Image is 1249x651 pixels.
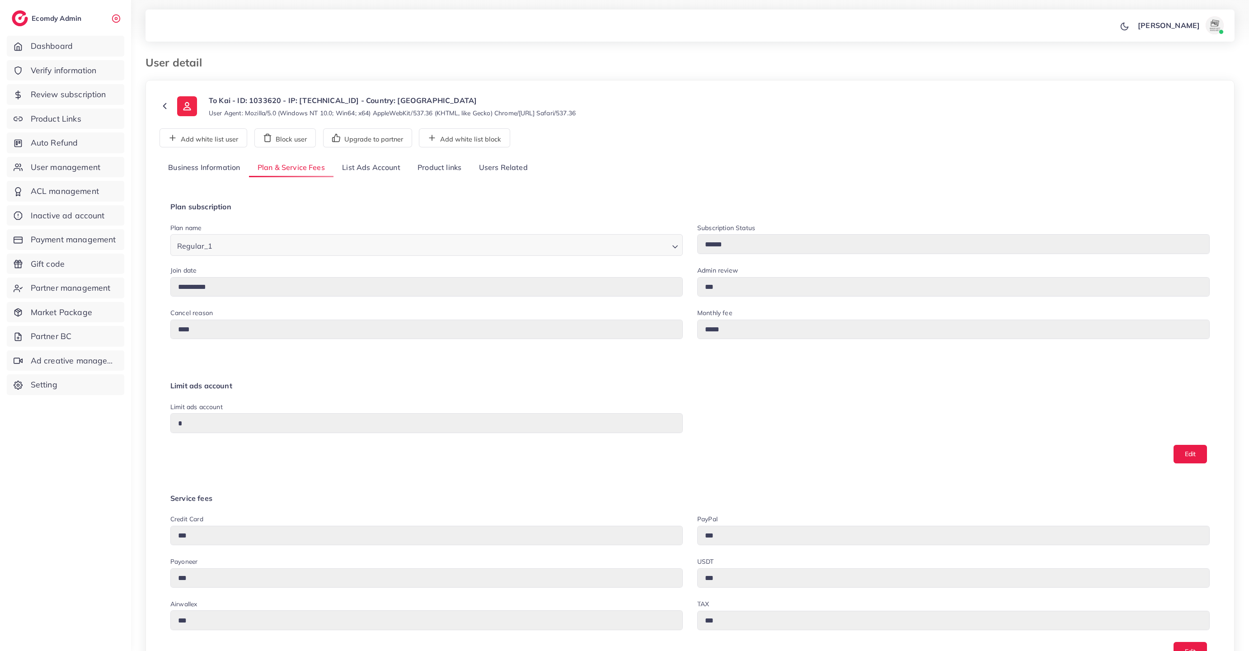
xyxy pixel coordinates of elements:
[12,10,84,26] a: logoEcomdy Admin
[470,158,536,178] a: Users Related
[170,266,197,275] label: Join date
[160,128,247,147] button: Add white list user
[7,350,124,371] a: Ad creative management
[31,355,117,367] span: Ad creative management
[31,307,92,318] span: Market Package
[1133,16,1227,34] a: [PERSON_NAME]avatar
[31,330,72,342] span: Partner BC
[170,514,203,524] label: Credit card
[209,95,576,106] p: To Kai - ID: 1033620 - IP: [TECHNICAL_ID] - Country: [GEOGRAPHIC_DATA]
[697,514,718,524] label: PayPal
[146,56,209,69] h3: User detail
[333,158,409,178] a: List Ads Account
[7,205,124,226] a: Inactive ad account
[215,237,668,253] input: Search for option
[170,223,202,232] label: Plan name
[7,181,124,202] a: ACL management
[697,223,755,232] label: Subscription Status
[697,557,714,566] label: USDT
[7,84,124,105] a: Review subscription
[31,113,81,125] span: Product Links
[249,158,333,178] a: Plan & Service Fees
[31,185,99,197] span: ACL management
[31,282,111,294] span: Partner management
[7,278,124,298] a: Partner management
[31,379,57,391] span: Setting
[7,302,124,323] a: Market Package
[31,234,116,245] span: Payment management
[7,374,124,395] a: Setting
[697,266,738,275] label: Admin review
[7,60,124,81] a: Verify information
[31,161,100,173] span: User management
[7,132,124,153] a: Auto Refund
[7,108,124,129] a: Product Links
[697,308,732,317] label: Monthly fee
[31,210,105,222] span: Inactive ad account
[170,308,213,317] label: Cancel reason
[170,203,1210,211] h4: Plan subscription
[170,599,197,609] label: Airwallex
[175,240,214,253] span: Regular_1
[1138,20,1200,31] p: [PERSON_NAME]
[209,108,576,118] small: User Agent: Mozilla/5.0 (Windows NT 10.0; Win64; x64) AppleWebKit/537.36 (KHTML, like Gecko) Chro...
[409,158,470,178] a: Product links
[7,229,124,250] a: Payment management
[170,494,1210,503] h4: Service fees
[31,137,78,149] span: Auto Refund
[170,402,223,411] label: Limit ads account
[170,234,683,255] div: Search for option
[31,65,97,76] span: Verify information
[1174,445,1207,463] button: Edit
[170,557,197,566] label: Payoneer
[323,128,412,147] button: Upgrade to partner
[160,158,249,178] a: Business Information
[31,89,106,100] span: Review subscription
[31,40,73,52] span: Dashboard
[7,254,124,274] a: Gift code
[31,258,65,270] span: Gift code
[697,599,709,609] label: TAX
[177,96,197,116] img: ic-user-info.36bf1079.svg
[254,128,316,147] button: Block user
[32,14,84,23] h2: Ecomdy Admin
[7,326,124,347] a: Partner BC
[170,382,1210,390] h4: Limit ads account
[7,157,124,178] a: User management
[7,36,124,57] a: Dashboard
[1206,16,1224,34] img: avatar
[419,128,510,147] button: Add white list block
[12,10,28,26] img: logo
